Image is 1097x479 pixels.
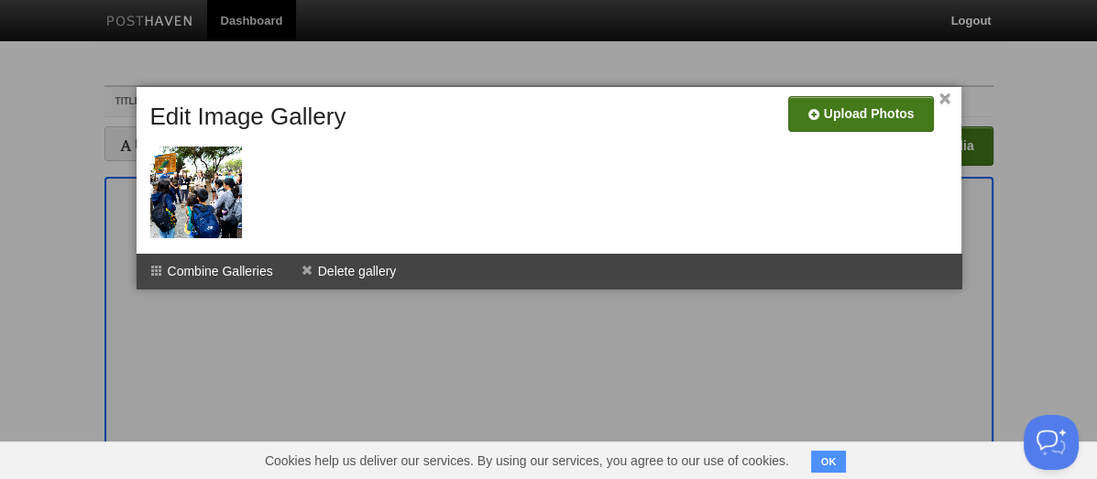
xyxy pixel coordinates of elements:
li: Delete gallery [287,254,411,288]
li: Combine Galleries [137,254,287,288]
h5: Edit Image Gallery [150,103,346,130]
span: Cookies help us deliver our services. By using our services, you agree to our use of cookies. [247,442,807,479]
img: IkZ3htY8kJsAAAAASUVORK5CYII= [150,147,242,238]
a: × [939,94,951,104]
button: OK [811,451,847,473]
iframe: Help Scout Beacon - Open [1024,415,1079,470]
